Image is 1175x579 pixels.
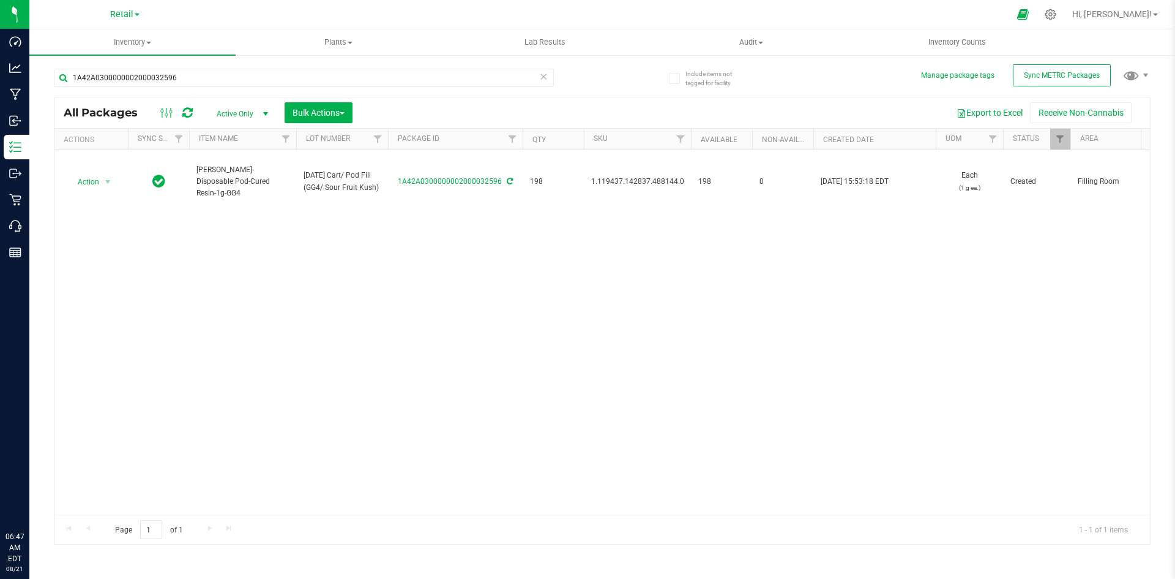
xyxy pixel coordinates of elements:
[1009,2,1037,26] span: Open Ecommerce Menu
[1069,520,1138,539] span: 1 - 1 of 1 items
[293,108,345,118] span: Bulk Actions
[9,220,21,232] inline-svg: Call Center
[1072,9,1152,19] span: Hi, [PERSON_NAME]!
[532,135,546,144] a: Qty
[648,29,854,55] a: Audit
[105,520,193,539] span: Page of 1
[943,170,996,193] span: Each
[949,102,1031,123] button: Export to Excel
[1013,64,1111,86] button: Sync METRC Packages
[1080,134,1099,143] a: Area
[304,170,381,193] span: [DATE] Cart/ Pod Fill (GG4/ Sour Fruit Kush)
[368,129,388,149] a: Filter
[9,246,21,259] inline-svg: Reports
[502,129,523,149] a: Filter
[196,164,289,200] span: [PERSON_NAME]-Disposable Pod-Cured Resin-1g-GG4
[9,194,21,206] inline-svg: Retail
[943,182,996,194] p: (1 g ea.)
[9,115,21,127] inline-svg: Inbound
[671,129,691,149] a: Filter
[823,135,874,144] a: Created Date
[698,176,745,187] span: 198
[9,167,21,180] inline-svg: Outbound
[649,37,854,48] span: Audit
[9,141,21,153] inline-svg: Inventory
[285,102,352,123] button: Bulk Actions
[821,176,889,187] span: [DATE] 15:53:18 EDT
[6,564,24,573] p: 08/21
[946,134,961,143] a: UOM
[685,69,747,88] span: Include items not tagged for facility
[1013,134,1039,143] a: Status
[6,531,24,564] p: 06:47 AM EDT
[1050,129,1070,149] a: Filter
[236,37,441,48] span: Plants
[67,173,100,191] span: Action
[398,177,502,186] a: 1A42A0300000002000032596
[12,481,49,518] iframe: Resource center
[921,70,994,81] button: Manage package tags
[54,69,554,87] input: Search Package ID, Item Name, SKU, Lot or Part Number...
[29,29,236,55] a: Inventory
[854,29,1061,55] a: Inventory Counts
[701,135,737,144] a: Available
[9,62,21,74] inline-svg: Analytics
[505,177,513,186] span: Sync from Compliance System
[1010,176,1063,187] span: Created
[9,36,21,48] inline-svg: Dashboard
[539,69,548,85] span: Clear
[442,29,648,55] a: Lab Results
[64,106,150,119] span: All Packages
[199,134,238,143] a: Item Name
[1078,176,1155,187] span: Filling Room
[594,134,608,143] a: SKU
[140,520,162,539] input: 1
[983,129,1003,149] a: Filter
[591,176,684,187] span: 1.119437.142837.488144.0
[152,173,165,190] span: In Sync
[100,173,116,191] span: select
[762,135,816,144] a: Non-Available
[236,29,442,55] a: Plants
[530,176,576,187] span: 198
[110,9,133,20] span: Retail
[306,134,350,143] a: Lot Number
[29,37,236,48] span: Inventory
[1031,102,1132,123] button: Receive Non-Cannabis
[759,176,806,187] span: 0
[9,88,21,100] inline-svg: Manufacturing
[169,129,189,149] a: Filter
[1043,9,1058,20] div: Manage settings
[276,129,296,149] a: Filter
[912,37,1002,48] span: Inventory Counts
[64,135,123,144] div: Actions
[508,37,582,48] span: Lab Results
[1024,71,1100,80] span: Sync METRC Packages
[398,134,439,143] a: Package ID
[138,134,185,143] a: Sync Status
